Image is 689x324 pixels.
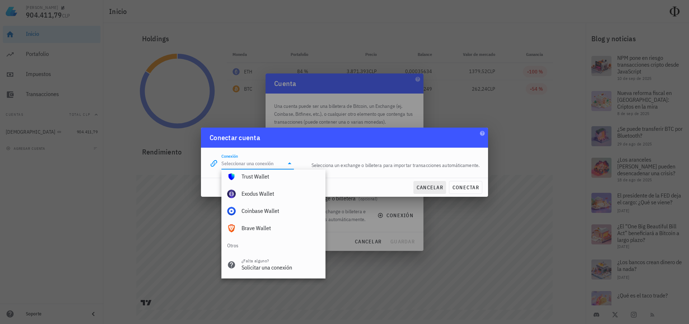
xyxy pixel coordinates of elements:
[221,158,284,169] input: Seleccionar una conexión
[242,225,320,232] div: Brave Wallet
[242,258,320,263] div: ¿Falta alguno?
[413,181,446,194] button: cancelar
[242,173,320,180] div: Trust Wallet
[452,184,479,191] span: conectar
[416,184,443,191] span: cancelar
[449,181,482,194] button: conectar
[221,237,325,254] div: Otros
[242,264,320,271] div: Solicitar una conexión
[298,157,484,173] div: Selecciona un exchange o billetera para importar transacciones automáticamente.
[221,153,238,159] label: Conexión
[242,208,320,214] div: Coinbase Wallet
[210,132,260,143] div: Conectar cuenta
[242,190,320,197] div: Exodus Wallet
